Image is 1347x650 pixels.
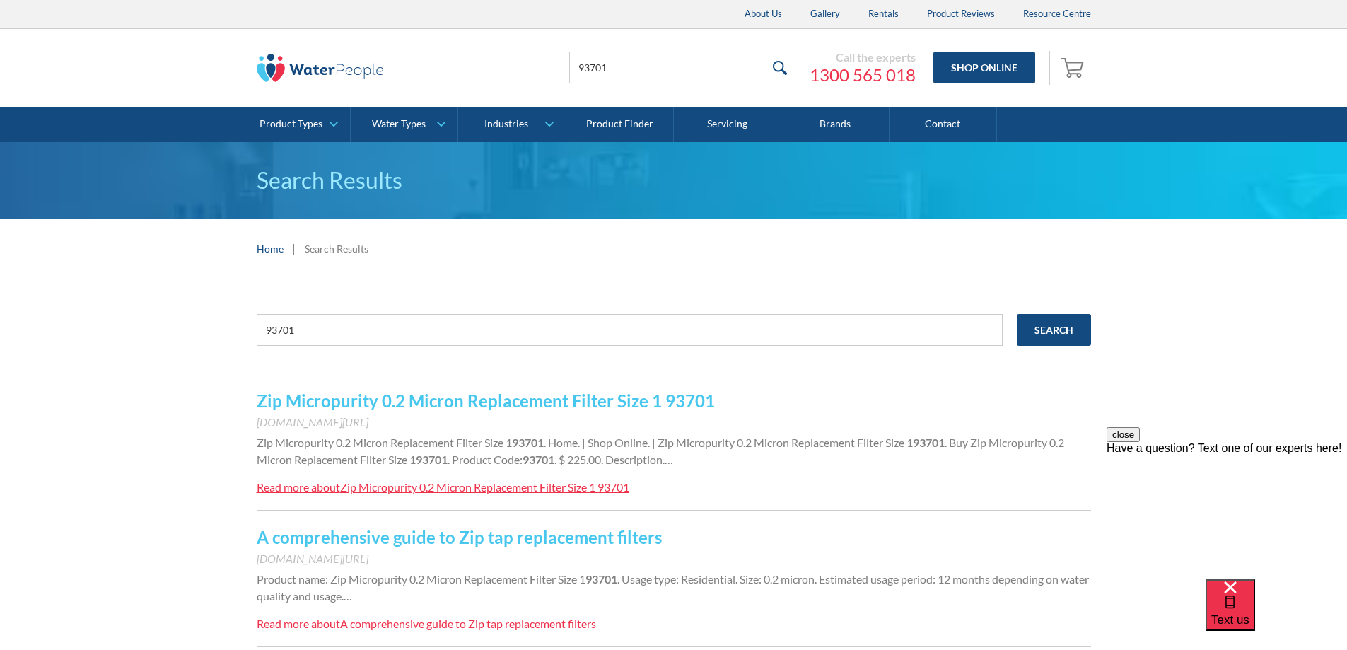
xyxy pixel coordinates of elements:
div: Product Types [260,118,322,130]
strong: 93701 [523,453,554,466]
div: Industries [484,118,528,130]
span: . Product Code: [448,453,523,466]
div: Read more about [257,480,340,494]
a: A comprehensive guide to Zip tap replacement filters [257,527,662,547]
span: . Home. | Shop Online. | Zip Micropurity 0.2 Micron Replacement Filter Size 1 [544,436,913,449]
div: Search Results [305,241,368,256]
a: Contact [890,107,997,142]
a: Brands [781,107,889,142]
a: Water Types [351,107,457,142]
img: The Water People [257,54,384,82]
img: shopping cart [1061,56,1087,79]
div: | [291,240,298,257]
span: . Usage type: Residential. Size: 0.2 micron. Estimated usage period: 12 months depending on water... [257,572,1089,603]
strong: 93701 [512,436,544,449]
strong: 93701 [416,453,448,466]
div: Call the experts [810,50,916,64]
div: Zip Micropurity 0.2 Micron Replacement Filter Size 1 93701 [340,480,629,494]
div: [DOMAIN_NAME][URL] [257,550,1091,567]
a: Servicing [674,107,781,142]
a: Product Types [243,107,350,142]
iframe: podium webchat widget prompt [1107,427,1347,597]
div: A comprehensive guide to Zip tap replacement filters [340,617,596,630]
a: Product Finder [566,107,674,142]
input: e.g. chilled water cooler [257,314,1003,346]
div: [DOMAIN_NAME][URL] [257,414,1091,431]
strong: 93701 [913,436,945,449]
a: Zip Micropurity 0.2 Micron Replacement Filter Size 1 93701 [257,390,715,411]
a: Read more aboutZip Micropurity 0.2 Micron Replacement Filter Size 1 93701 [257,479,629,496]
a: Home [257,241,284,256]
span: Product name: Zip Micropurity 0.2 Micron Replacement Filter Size 1 [257,572,585,586]
span: … [665,453,673,466]
div: Read more about [257,617,340,630]
strong: 93701 [585,572,617,586]
iframe: podium webchat widget bubble [1206,579,1347,650]
div: Water Types [372,118,426,130]
span: . Buy Zip Micropurity 0.2 Micron Replacement Filter Size 1 [257,436,1064,466]
a: Industries [458,107,565,142]
input: Search [1017,314,1091,346]
h1: Search Results [257,163,1091,197]
span: Zip Micropurity 0.2 Micron Replacement Filter Size 1 [257,436,512,449]
span: . $ 225.00. Description. [554,453,665,466]
a: 1300 565 018 [810,64,916,86]
a: Open empty cart [1057,51,1091,85]
span: … [344,589,352,603]
a: Shop Online [933,52,1035,83]
input: Search products [569,52,795,83]
a: Read more aboutA comprehensive guide to Zip tap replacement filters [257,615,596,632]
